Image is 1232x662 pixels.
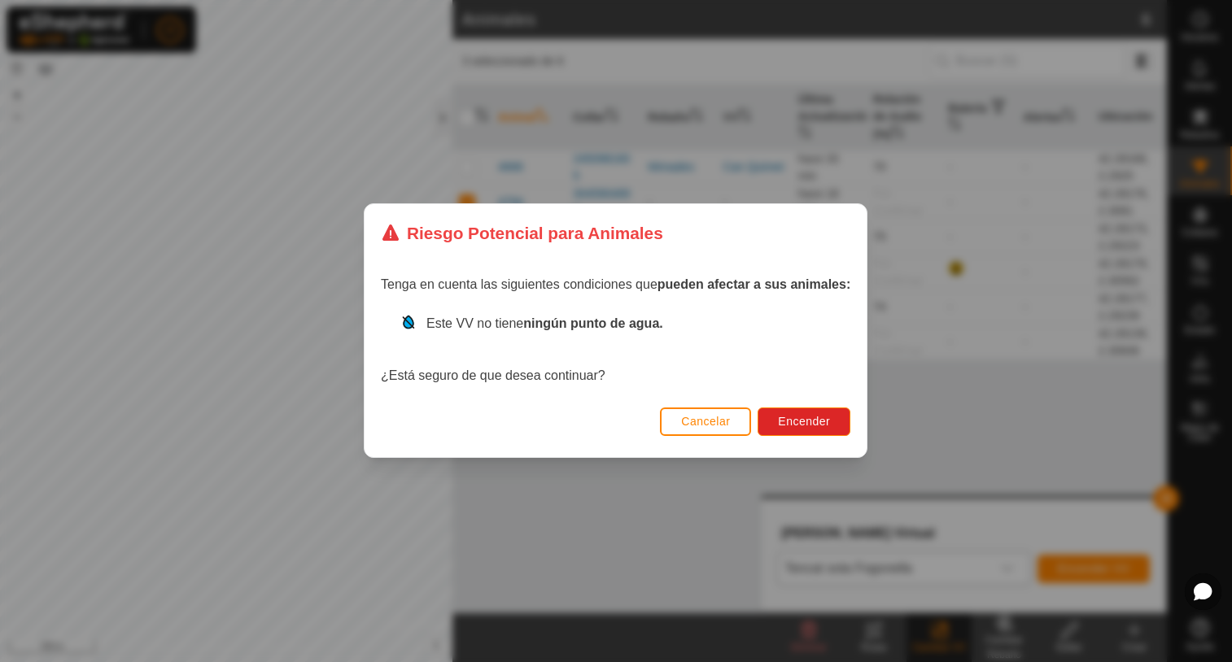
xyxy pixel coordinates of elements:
span: Cancelar [682,416,731,429]
span: Encender [779,416,831,429]
button: Cancelar [661,407,752,436]
strong: pueden afectar a sus animales: [658,278,850,292]
strong: ningún punto de agua. [524,317,664,331]
div: Riesgo Potencial para Animales [381,220,663,246]
span: Este VV no tiene [426,317,663,331]
div: ¿Está seguro de que desea continuar? [381,315,850,386]
span: Tenga en cuenta las siguientes condiciones que [381,278,850,292]
button: Encender [758,407,851,436]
